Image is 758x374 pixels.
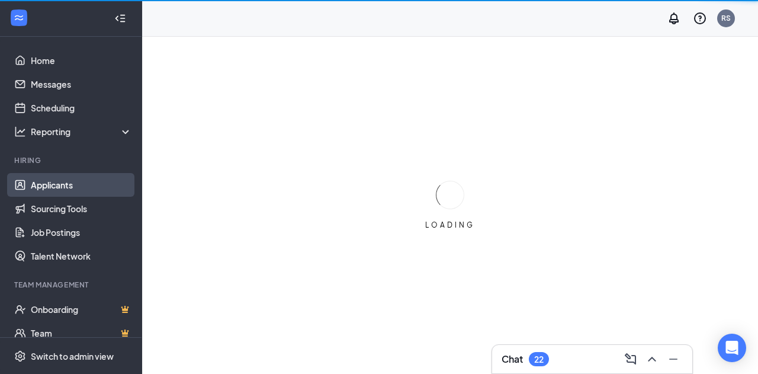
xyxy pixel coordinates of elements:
[667,11,681,25] svg: Notifications
[718,334,746,362] div: Open Intercom Messenger
[14,126,26,138] svg: Analysis
[721,13,731,23] div: RS
[420,220,480,230] div: LOADING
[621,350,640,369] button: ComposeMessage
[14,155,130,165] div: Hiring
[31,244,132,268] a: Talent Network
[13,12,25,24] svg: WorkstreamLogo
[31,173,132,197] a: Applicants
[31,126,133,138] div: Reporting
[645,352,659,366] svg: ChevronUp
[664,350,683,369] button: Minimize
[624,352,638,366] svg: ComposeMessage
[14,350,26,362] svg: Settings
[114,12,126,24] svg: Collapse
[31,96,132,120] a: Scheduling
[31,72,132,96] a: Messages
[31,220,132,244] a: Job Postings
[31,321,132,345] a: TeamCrown
[693,11,707,25] svg: QuestionInfo
[534,354,544,365] div: 22
[31,298,132,321] a: OnboardingCrown
[643,350,661,369] button: ChevronUp
[666,352,680,366] svg: Minimize
[31,197,132,220] a: Sourcing Tools
[31,350,114,362] div: Switch to admin view
[502,353,523,366] h3: Chat
[14,280,130,290] div: Team Management
[31,49,132,72] a: Home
